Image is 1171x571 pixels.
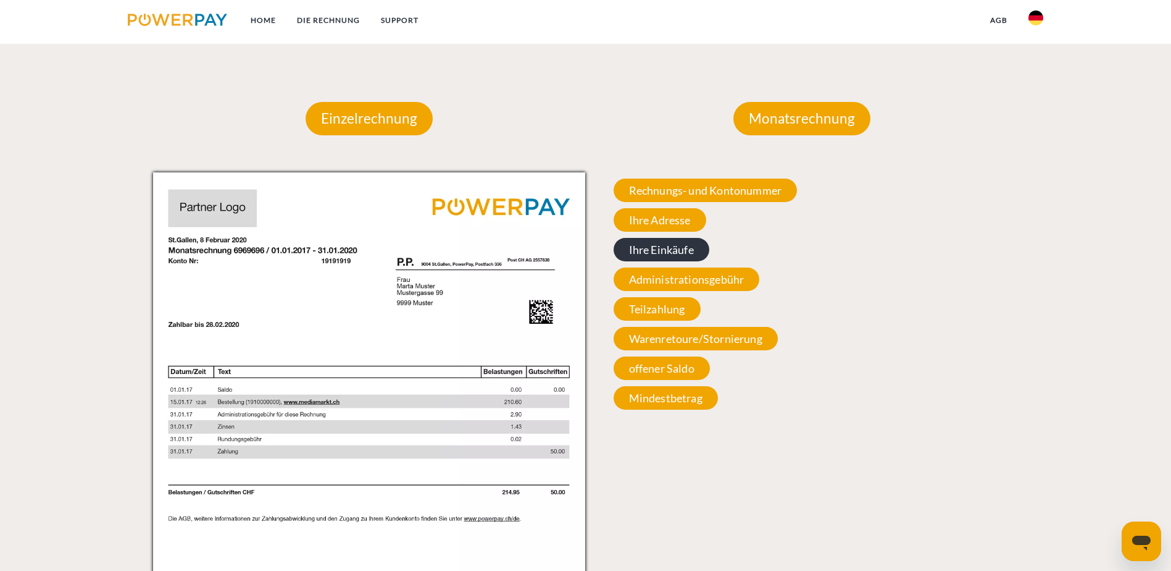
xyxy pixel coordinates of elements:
span: Teilzahlung [614,297,701,321]
span: Mindestbetrag [614,386,718,410]
span: Warenretoure/Stornierung [614,327,778,350]
img: logo-powerpay.svg [128,14,227,26]
a: Home [240,9,286,32]
a: SUPPORT [370,9,429,32]
iframe: Schaltfläche zum Öffnen des Messaging-Fensters [1122,522,1161,561]
a: agb [980,9,1018,32]
span: Ihre Einkäufe [614,238,709,261]
span: Rechnungs- und Kontonummer [614,179,798,202]
span: Ihre Adresse [614,208,706,232]
span: Administrationsgebühr [614,268,760,291]
img: de [1028,11,1043,25]
p: Monatsrechnung [733,102,870,135]
a: DIE RECHNUNG [286,9,370,32]
span: offener Saldo [614,357,710,380]
p: Einzelrechnung [306,102,433,135]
